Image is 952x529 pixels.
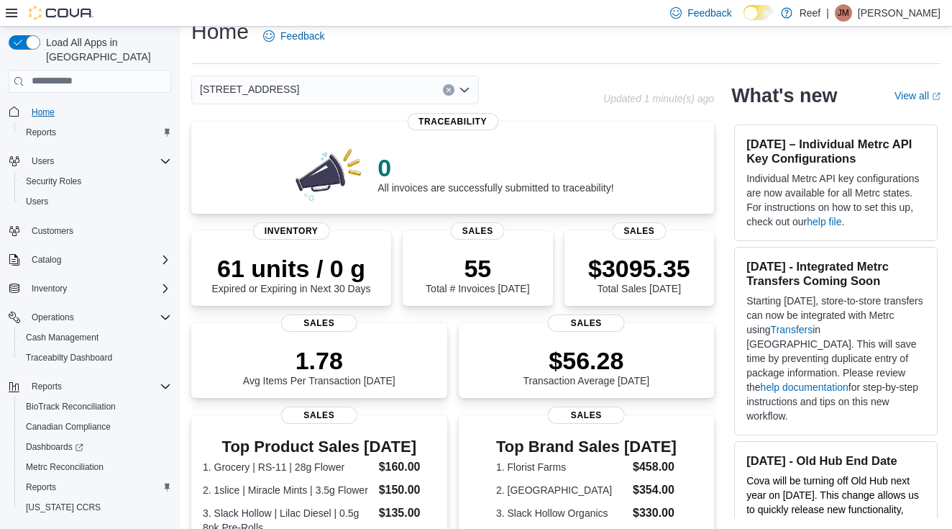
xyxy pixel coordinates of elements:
[858,4,940,22] p: [PERSON_NAME]
[20,479,171,496] span: Reports
[14,397,177,417] button: BioTrack Reconciliation
[26,401,116,412] span: BioTrack Reconciliation
[14,497,177,517] button: [US_STATE] CCRS
[746,171,925,229] p: Individual Metrc API key configurations are now available for all Metrc states. For instructions ...
[426,254,529,294] div: Total # Invoices [DATE]
[496,460,627,474] dt: 1. Florist Farms
[523,346,650,375] p: $56.28
[14,437,177,457] a: Dashboards
[451,222,505,240] span: Sales
[3,101,177,122] button: Home
[379,481,436,499] dd: $150.00
[26,280,73,297] button: Inventory
[212,254,371,294] div: Expired or Expiring in Next 30 Days
[26,441,83,453] span: Dashboards
[588,254,690,294] div: Total Sales [DATE]
[32,107,55,118] span: Home
[443,84,454,96] button: Clear input
[379,505,436,522] dd: $135.00
[14,171,177,191] button: Security Roles
[26,153,60,170] button: Users
[14,122,177,143] button: Reports
[280,407,357,424] span: Sales
[292,145,367,202] img: 0
[257,22,330,50] a: Feedback
[459,84,470,96] button: Open list of options
[426,254,529,283] p: 55
[32,381,62,392] span: Reports
[548,407,625,424] span: Sales
[26,103,171,121] span: Home
[26,309,80,326] button: Operations
[20,398,171,415] span: BioTrack Reconciliation
[26,461,104,473] span: Metrc Reconciliation
[14,477,177,497] button: Reports
[14,348,177,368] button: Traceabilty Dashboard
[200,81,299,98] span: [STREET_ADDRESS]
[20,398,122,415] a: BioTrack Reconciliation
[746,294,925,423] p: Starting [DATE], store-to-store transfers can now be integrated with Metrc using in [GEOGRAPHIC_D...
[20,124,62,141] a: Reports
[14,327,177,348] button: Cash Management
[20,193,171,210] span: Users
[29,6,93,20] img: Cova
[20,124,171,141] span: Reports
[32,283,67,294] span: Inventory
[633,458,677,476] dd: $458.00
[26,378,68,395] button: Reports
[26,176,81,187] span: Security Roles
[20,329,104,346] a: Cash Management
[20,173,171,190] span: Security Roles
[3,376,177,397] button: Reports
[26,104,60,121] a: Home
[687,6,731,20] span: Feedback
[20,418,116,435] a: Canadian Compliance
[26,332,99,343] span: Cash Management
[743,5,774,20] input: Dark Mode
[746,137,925,166] h3: [DATE] – Individual Metrc API Key Configurations
[835,4,852,22] div: Joe Moen
[26,481,56,493] span: Reports
[20,458,109,476] a: Metrc Reconciliation
[203,483,373,497] dt: 2. 1slice | Miracle Mints | 3.5g Flower
[20,173,87,190] a: Security Roles
[20,438,171,456] span: Dashboards
[746,259,925,288] h3: [DATE] - Integrated Metrc Transfers Coming Soon
[612,222,666,240] span: Sales
[496,438,677,456] h3: Top Brand Sales [DATE]
[203,460,373,474] dt: 1. Grocery | RS-11 | 28g Flower
[603,93,714,104] p: Updated 1 minute(s) ago
[20,458,171,476] span: Metrc Reconciliation
[20,349,118,366] a: Traceabilty Dashboard
[26,378,171,395] span: Reports
[191,17,249,46] h1: Home
[588,254,690,283] p: $3095.35
[496,506,627,520] dt: 3. Slack Hollow Organics
[771,324,813,335] a: Transfers
[280,29,324,43] span: Feedback
[838,4,849,22] span: JM
[377,153,613,182] p: 0
[26,251,67,268] button: Catalog
[32,155,54,167] span: Users
[800,4,821,22] p: Reef
[379,458,436,476] dd: $160.00
[26,280,171,297] span: Inventory
[761,381,848,393] a: help documentation
[20,193,54,210] a: Users
[26,251,171,268] span: Catalog
[243,346,395,375] p: 1.78
[14,457,177,477] button: Metrc Reconciliation
[3,220,177,241] button: Customers
[26,352,112,363] span: Traceabilty Dashboard
[20,499,106,516] a: [US_STATE] CCRS
[548,315,625,332] span: Sales
[3,279,177,299] button: Inventory
[26,309,171,326] span: Operations
[40,35,171,64] span: Load All Apps in [GEOGRAPHIC_DATA]
[20,349,171,366] span: Traceabilty Dashboard
[731,84,837,107] h2: What's new
[523,346,650,386] div: Transaction Average [DATE]
[3,250,177,270] button: Catalog
[20,418,171,435] span: Canadian Compliance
